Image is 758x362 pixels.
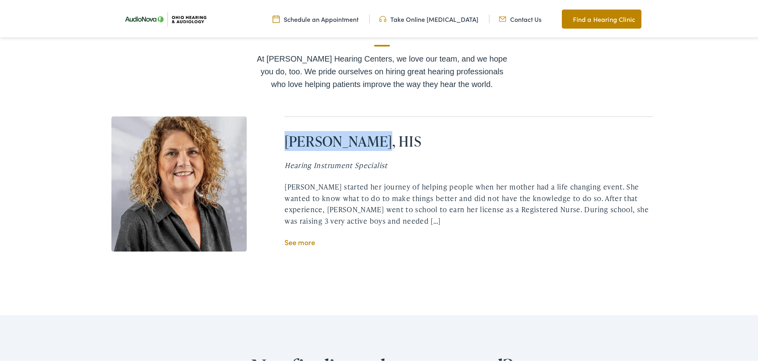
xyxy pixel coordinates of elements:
[284,180,653,225] div: [PERSON_NAME] started her journey of helping people when her mother had a life changing event. Sh...
[379,13,478,22] a: Take Online [MEDICAL_DATA]
[379,13,386,22] img: Headphones icone to schedule online hearing test in Cincinnati, OH
[273,13,359,22] a: Schedule an Appointment
[284,236,315,246] a: See more
[255,51,509,89] div: At [PERSON_NAME] Hearing Centers, we love our team, and we hope you do, too. We pride ourselves o...
[499,13,542,22] a: Contact Us
[284,159,387,168] i: Hearing Instrument Specialist
[499,13,506,22] img: Mail icon representing email contact with Ohio Hearing in Cincinnati, OH
[562,8,641,27] a: Find a Hearing Clinic
[273,13,280,22] img: Calendar Icon to schedule a hearing appointment in Cincinnati, OH
[562,13,569,22] img: Map pin icon to find Ohio Hearing & Audiology in Cincinnati, OH
[111,115,247,250] img: Molly Ruschau
[284,131,653,148] h2: [PERSON_NAME], HIS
